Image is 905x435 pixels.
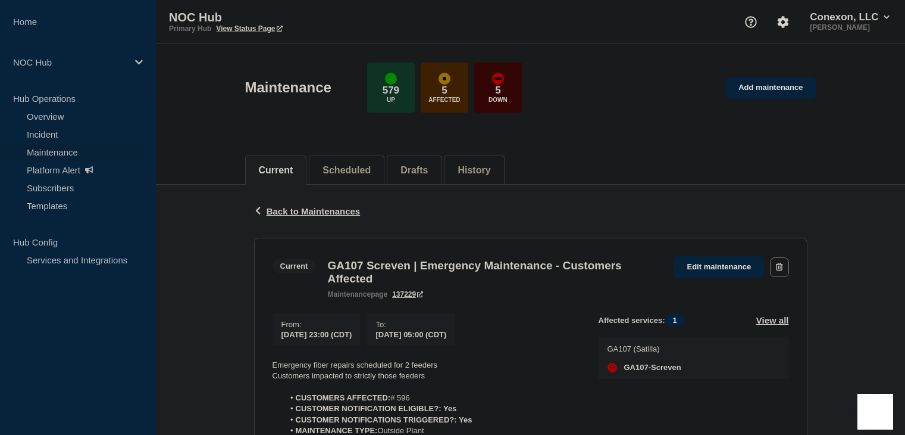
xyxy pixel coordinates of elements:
strong: MAINTENANCE TYPE: [296,426,378,435]
iframe: Help Scout Beacon - Open [857,394,893,430]
span: 1 [665,313,685,327]
p: To : [375,320,446,329]
p: Down [488,97,508,103]
span: [DATE] 05:00 (CDT) [375,330,446,339]
button: History [458,165,490,176]
strong: CUSTOMER NOTIFICATIONS TRIGGERED?: Yes [296,415,472,424]
button: Account settings [771,10,796,35]
button: Back to Maintenances [254,206,361,216]
button: Scheduled [322,165,371,176]
span: GA107-Screven [624,363,681,372]
p: Customers impacted to strictly those feeders [273,371,580,381]
p: Primary Hub [169,24,211,33]
div: down [492,73,504,85]
button: Drafts [400,165,428,176]
a: Edit maintenance [674,256,764,278]
a: Add maintenance [725,77,816,99]
p: Emergency fiber repairs scheduled for 2 feeders [273,360,580,371]
div: up [385,73,397,85]
span: [DATE] 23:00 (CDT) [281,330,352,339]
a: View Status Page [216,24,282,33]
div: down [607,363,617,372]
div: affected [439,73,450,85]
p: 5 [441,85,447,97]
strong: CUSTOMERS AFFECTED: [296,393,391,402]
button: Support [738,10,763,35]
p: page [327,290,387,299]
span: Current [273,259,316,273]
span: Back to Maintenances [267,206,361,216]
p: [PERSON_NAME] [807,23,892,32]
p: 5 [495,85,500,97]
h1: Maintenance [245,79,331,96]
span: Affected services: [599,313,691,327]
p: From : [281,320,352,329]
button: View all [756,313,789,327]
p: Affected [428,97,460,103]
p: Up [387,97,395,103]
p: NOC Hub [13,57,127,67]
span: maintenance [327,290,371,299]
p: NOC Hub [169,11,407,24]
h3: GA107 Screven | Emergency Maintenance - Customers Affected [327,259,662,285]
p: GA107 (Satilla) [607,344,681,353]
strong: CUSTOMER NOTIFICATION ELIGIBLE?: Yes [296,404,457,413]
li: # 596 [284,393,580,403]
button: Conexon, LLC [807,11,892,23]
p: 579 [383,85,399,97]
button: Current [259,165,293,176]
a: 137229 [392,290,423,299]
